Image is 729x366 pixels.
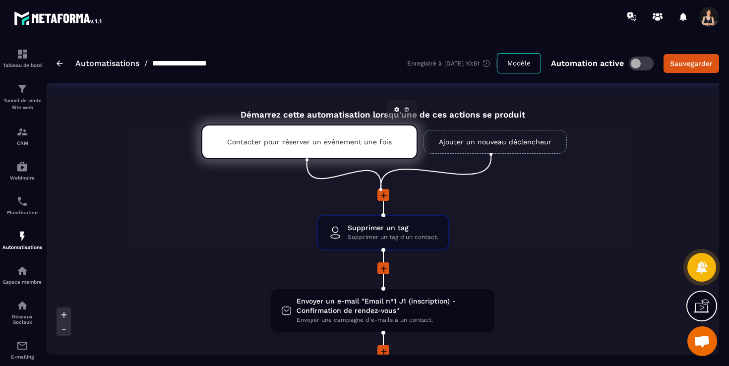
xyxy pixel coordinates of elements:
a: formationformationTunnel de vente Site web [2,75,42,119]
button: Sauvegarder [664,54,719,73]
p: Contacter pour réserver un événement une fois [227,138,392,146]
a: social-networksocial-networkRéseaux Sociaux [2,292,42,332]
a: Automatisations [75,59,139,68]
div: Enregistré à [407,59,497,68]
img: logo [14,9,103,27]
img: formation [16,48,28,60]
a: schedulerschedulerPlanificateur [2,188,42,223]
span: Envoyer une campagne d'e-mails à un contact. [297,315,485,325]
p: E-mailing [2,354,42,360]
img: scheduler [16,195,28,207]
p: CRM [2,140,42,146]
span: / [144,59,148,68]
a: formationformationTableau de bord [2,41,42,75]
img: formation [16,126,28,138]
a: automationsautomationsWebinaire [2,153,42,188]
span: Supprimer un tag d'un contact. [348,233,438,242]
p: Espace membre [2,279,42,285]
img: formation [16,83,28,95]
p: [DATE] 10:51 [444,60,480,67]
a: automationsautomationsEspace membre [2,257,42,292]
p: Réseaux Sociaux [2,314,42,325]
div: Démarrez cette automatisation lorsqu'une de ces actions se produit [177,98,590,120]
img: arrow [57,61,63,66]
p: Webinaire [2,175,42,181]
p: Automation active [551,59,624,68]
img: automations [16,230,28,242]
img: automations [16,161,28,173]
a: Ajouter un nouveau déclencheur [424,130,567,154]
img: email [16,340,28,352]
div: Sauvegarder [670,59,713,68]
span: Envoyer un e-mail "Email n°1 J1 (inscription) - Confirmation de rendez-vous" [297,297,485,315]
img: automations [16,265,28,277]
p: Planificateur [2,210,42,215]
a: formationformationCRM [2,119,42,153]
div: Ouvrir le chat [687,326,717,356]
p: Tableau de bord [2,62,42,68]
img: social-network [16,300,28,311]
button: Modèle [497,53,541,73]
p: Automatisations [2,244,42,250]
span: Supprimer un tag [348,223,438,233]
a: automationsautomationsAutomatisations [2,223,42,257]
p: Tunnel de vente Site web [2,97,42,111]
